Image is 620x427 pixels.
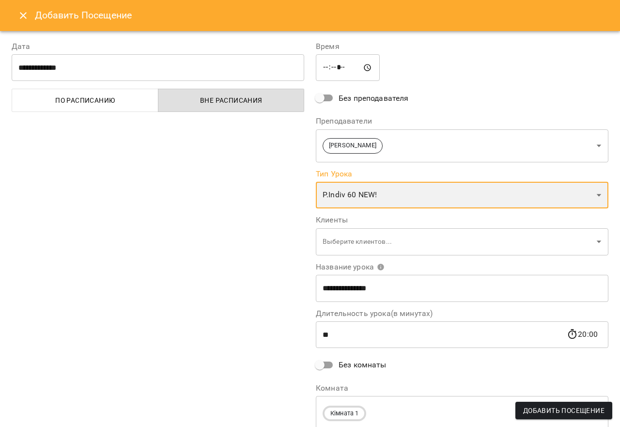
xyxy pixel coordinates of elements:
[377,263,385,271] svg: Укажите название урока или выберите клиентов
[316,228,608,255] div: Выберите клиентов...
[12,89,158,112] button: По расписанию
[158,89,305,112] button: Вне расписания
[164,95,299,106] span: Вне расписания
[316,310,608,317] label: Длительность урока(в минутах)
[323,237,593,247] p: Выберите клиентов...
[316,216,608,224] label: Клиенты
[316,263,385,271] span: Название урока
[515,402,612,419] button: Добавить Посещение
[18,95,153,106] span: По расписанию
[316,43,608,50] label: Время
[339,359,387,371] span: Без комнаты
[12,43,304,50] label: Дата
[323,141,382,150] span: [PERSON_NAME]
[316,170,608,178] label: Тип Урока
[35,8,608,23] h6: Добавить Посещение
[316,384,608,392] label: Комната
[523,405,604,416] span: Добавить Посещение
[339,93,409,104] span: Без преподавателя
[325,409,364,418] span: Кімната 1
[12,4,35,27] button: Close
[316,182,608,209] div: P.Indiv 60 NEW!
[316,117,608,125] label: Преподаватели
[316,129,608,162] div: [PERSON_NAME]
